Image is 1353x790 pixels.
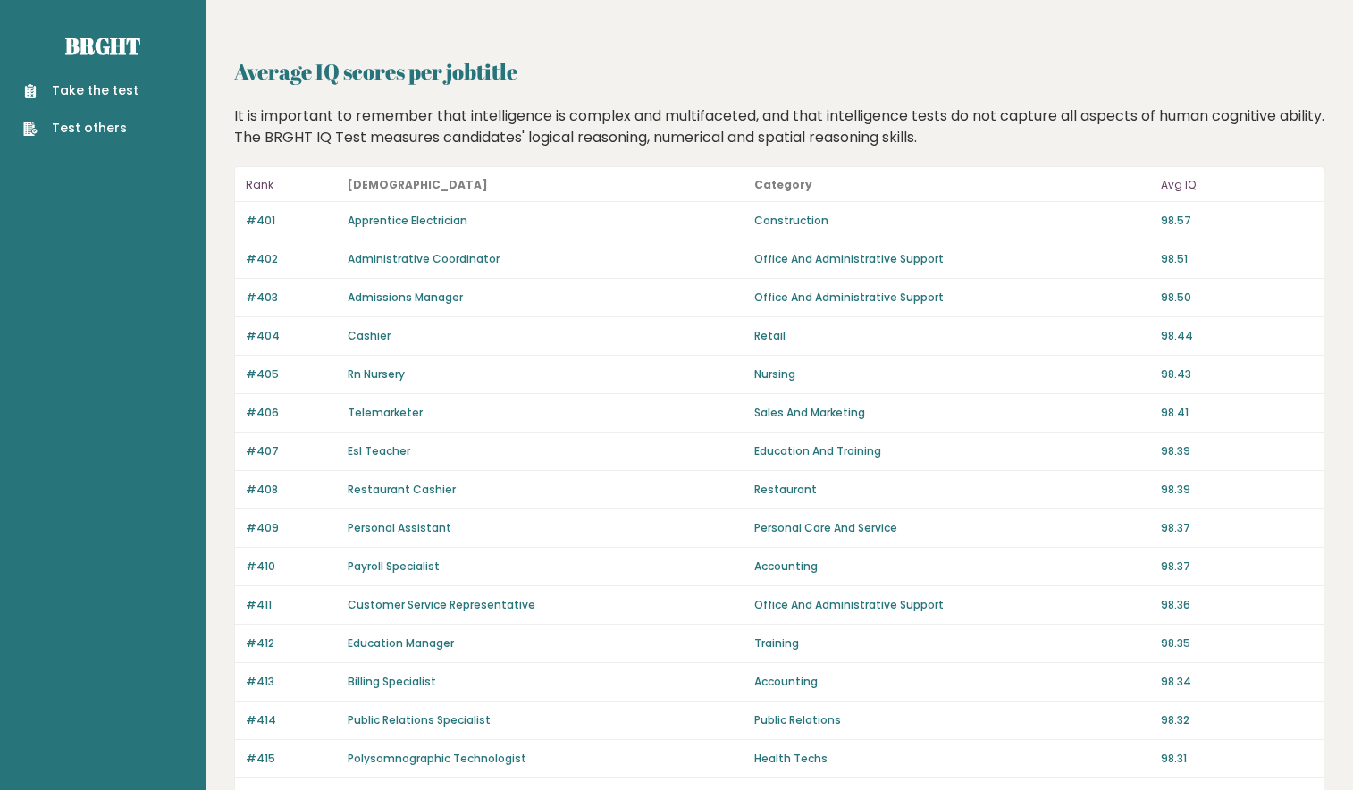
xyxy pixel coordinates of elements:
p: 98.41 [1161,405,1313,421]
p: #414 [246,712,337,728]
a: Public Relations Specialist [348,712,491,727]
a: Esl Teacher [348,443,410,458]
b: [DEMOGRAPHIC_DATA] [348,177,488,192]
a: Administrative Coordinator [348,251,500,266]
p: Accounting [754,559,1150,575]
p: #410 [246,559,337,575]
p: #409 [246,520,337,536]
a: Polysomnographic Technologist [348,751,526,766]
p: 98.39 [1161,443,1313,459]
p: #406 [246,405,337,421]
a: Restaurant Cashier [348,482,456,497]
p: 98.44 [1161,328,1313,344]
p: 98.37 [1161,520,1313,536]
p: Office And Administrative Support [754,290,1150,306]
p: Office And Administrative Support [754,251,1150,267]
a: Admissions Manager [348,290,463,305]
p: #401 [246,213,337,229]
a: Rn Nursery [348,366,405,382]
p: 98.39 [1161,482,1313,498]
p: Public Relations [754,712,1150,728]
p: #402 [246,251,337,267]
p: 98.36 [1161,597,1313,613]
div: It is important to remember that intelligence is complex and multifaceted, and that intelligence ... [228,105,1332,148]
p: Construction [754,213,1150,229]
p: 98.50 [1161,290,1313,306]
a: Education Manager [348,635,454,651]
a: Payroll Specialist [348,559,440,574]
p: Health Techs [754,751,1150,767]
p: 98.34 [1161,674,1313,690]
p: #405 [246,366,337,382]
p: #403 [246,290,337,306]
p: Avg IQ [1161,174,1313,196]
p: Office And Administrative Support [754,597,1150,613]
p: #408 [246,482,337,498]
p: Nursing [754,366,1150,382]
h2: Average IQ scores per jobtitle [234,55,1324,88]
a: Personal Assistant [348,520,451,535]
p: Sales And Marketing [754,405,1150,421]
p: 98.32 [1161,712,1313,728]
a: Customer Service Representative [348,597,535,612]
p: Restaurant [754,482,1150,498]
p: Training [754,635,1150,651]
p: #407 [246,443,337,459]
p: 98.43 [1161,366,1313,382]
p: #411 [246,597,337,613]
a: Take the test [23,81,139,100]
p: 98.37 [1161,559,1313,575]
p: 98.35 [1161,635,1313,651]
p: #415 [246,751,337,767]
a: Billing Specialist [348,674,436,689]
a: Test others [23,119,139,138]
a: Telemarketer [348,405,423,420]
p: #412 [246,635,337,651]
p: Personal Care And Service [754,520,1150,536]
a: Brght [65,31,140,60]
p: 98.51 [1161,251,1313,267]
p: Retail [754,328,1150,344]
a: Cashier [348,328,391,343]
a: Apprentice Electrician [348,213,467,228]
p: 98.31 [1161,751,1313,767]
p: Rank [246,174,337,196]
b: Category [754,177,812,192]
p: #404 [246,328,337,344]
p: Accounting [754,674,1150,690]
p: 98.57 [1161,213,1313,229]
p: Education And Training [754,443,1150,459]
p: #413 [246,674,337,690]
